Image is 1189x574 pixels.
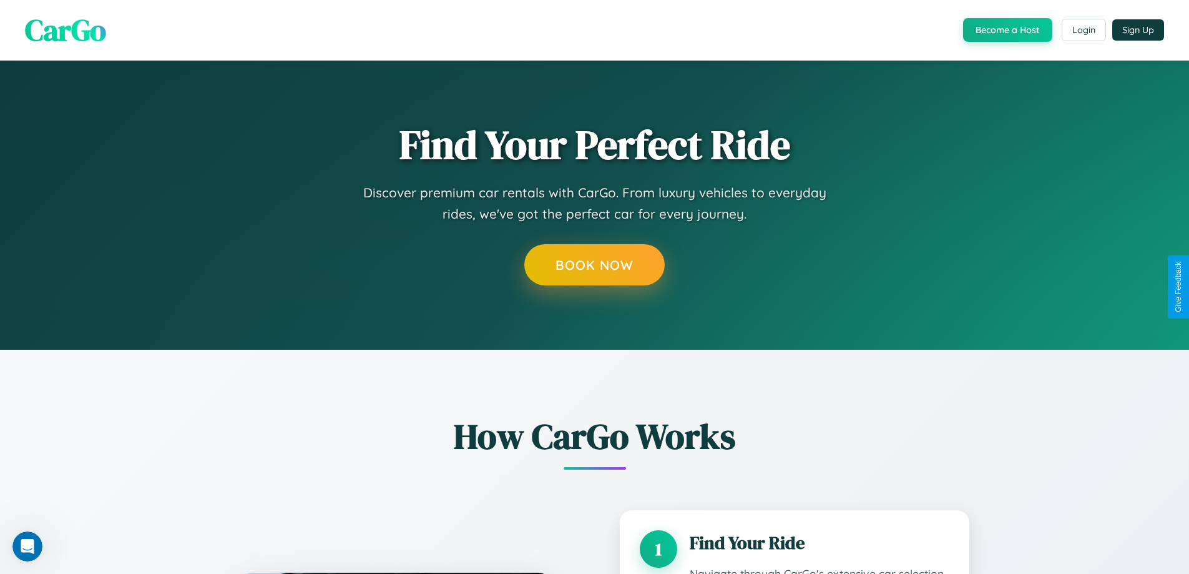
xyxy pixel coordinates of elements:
[25,9,106,51] span: CarGo
[963,18,1052,42] button: Become a Host
[524,244,665,285] button: Book Now
[690,530,949,555] h3: Find Your Ride
[1062,19,1106,41] button: Login
[640,530,677,568] div: 1
[1174,262,1183,312] div: Give Feedback
[220,412,969,460] h2: How CarGo Works
[399,123,790,167] h1: Find Your Perfect Ride
[1112,19,1164,41] button: Sign Up
[345,182,844,224] p: Discover premium car rentals with CarGo. From luxury vehicles to everyday rides, we've got the pe...
[12,532,42,562] iframe: Intercom live chat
